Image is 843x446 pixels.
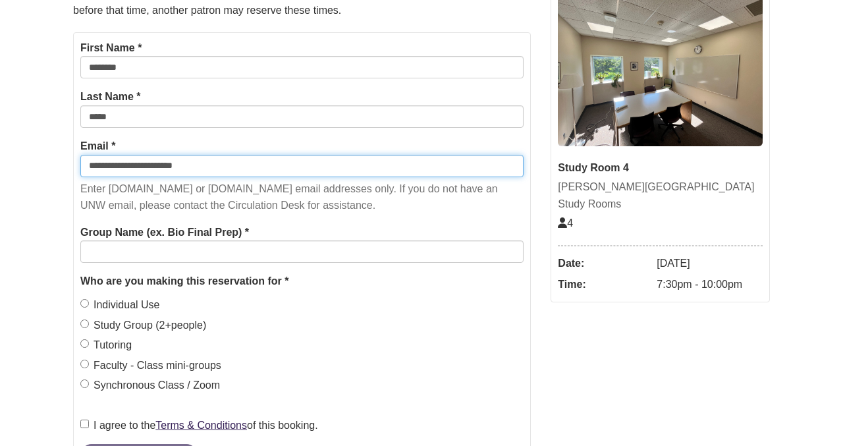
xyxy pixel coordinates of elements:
input: I agree to theTerms & Conditionsof this booking. [80,420,89,428]
input: Faculty - Class mini-groups [80,360,89,368]
label: Synchronous Class / Zoom [80,377,220,394]
label: Individual Use [80,296,160,314]
label: I agree to the of this booking. [80,417,318,434]
input: Synchronous Class / Zoom [80,379,89,388]
label: Email * [80,138,115,155]
input: Individual Use [80,299,89,308]
dd: 7:30pm - 10:00pm [657,274,763,295]
label: Faculty - Class mini-groups [80,357,221,374]
span: The capacity of this space [558,217,573,229]
label: First Name * [80,40,142,57]
dt: Date: [558,253,650,274]
div: [PERSON_NAME][GEOGRAPHIC_DATA] Study Rooms [558,179,763,212]
input: Study Group (2+people) [80,320,89,328]
dt: Time: [558,274,650,295]
div: Study Room 4 [558,159,763,177]
label: Study Group (2+people) [80,317,206,334]
label: Last Name * [80,88,141,105]
label: Tutoring [80,337,132,354]
legend: Who are you making this reservation for * [80,273,524,290]
p: Enter [DOMAIN_NAME] or [DOMAIN_NAME] email addresses only. If you do not have an UNW email, pleas... [80,181,524,214]
a: Terms & Conditions [155,420,247,431]
dd: [DATE] [657,253,763,274]
label: Group Name (ex. Bio Final Prep) * [80,224,249,241]
input: Tutoring [80,339,89,348]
